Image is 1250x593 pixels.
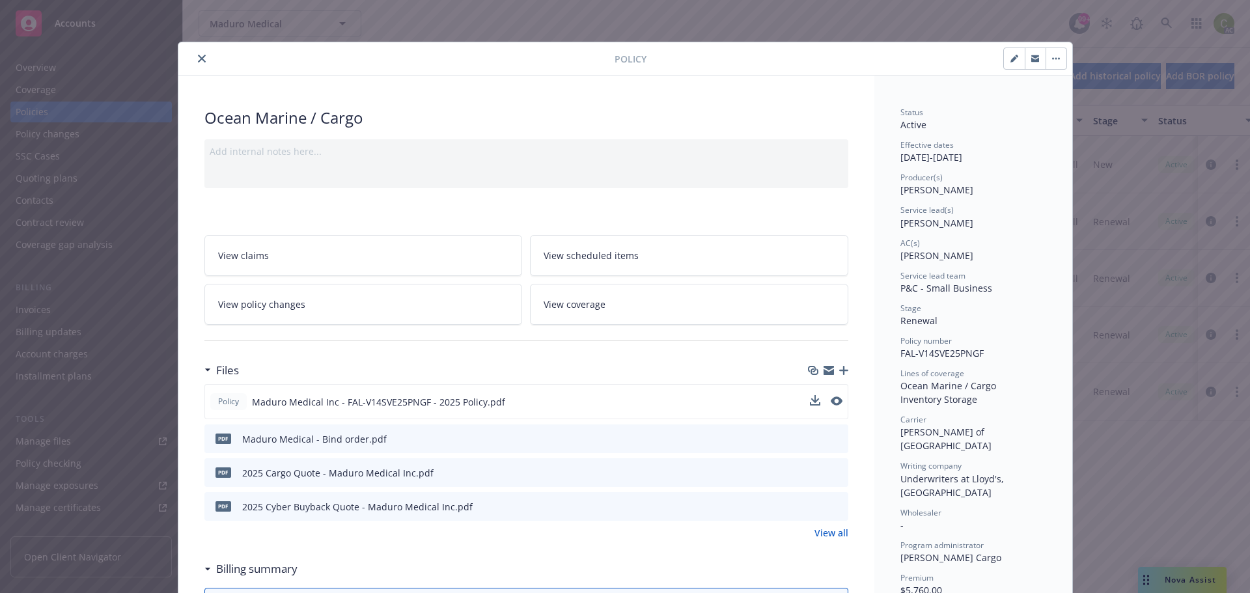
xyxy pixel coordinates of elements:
[900,118,926,131] span: Active
[900,314,937,327] span: Renewal
[900,303,921,314] span: Stage
[218,249,269,262] span: View claims
[242,500,473,514] div: 2025 Cyber Buyback Quote - Maduro Medical Inc.pdf
[900,507,941,518] span: Wholesaler
[615,52,646,66] span: Policy
[900,540,984,551] span: Program administrator
[900,379,1046,393] div: Ocean Marine / Cargo
[900,270,965,281] span: Service lead team
[831,396,842,406] button: preview file
[210,145,843,158] div: Add internal notes here...
[204,235,523,276] a: View claims
[900,414,926,425] span: Carrier
[900,347,984,359] span: FAL-V14SVE25PNGF
[900,184,973,196] span: [PERSON_NAME]
[814,526,848,540] a: View all
[215,501,231,511] span: pdf
[900,172,943,183] span: Producer(s)
[831,500,843,514] button: preview file
[216,362,239,379] h3: Files
[215,396,242,407] span: Policy
[900,368,964,379] span: Lines of coverage
[215,434,231,443] span: pdf
[900,139,1046,164] div: [DATE] - [DATE]
[900,139,954,150] span: Effective dates
[242,432,387,446] div: Maduro Medical - Bind order.pdf
[530,235,848,276] a: View scheduled items
[810,395,820,406] button: download file
[900,107,923,118] span: Status
[811,466,821,480] button: download file
[218,297,305,311] span: View policy changes
[204,362,239,379] div: Files
[242,466,434,480] div: 2025 Cargo Quote - Maduro Medical Inc.pdf
[900,393,1046,406] div: Inventory Storage
[900,519,904,531] span: -
[215,467,231,477] span: pdf
[204,284,523,325] a: View policy changes
[900,473,1007,499] span: Underwriters at Lloyd's, [GEOGRAPHIC_DATA]
[900,204,954,215] span: Service lead(s)
[811,500,821,514] button: download file
[900,217,973,229] span: [PERSON_NAME]
[811,432,821,446] button: download file
[900,335,952,346] span: Policy number
[900,282,992,294] span: P&C - Small Business
[252,395,505,409] span: Maduro Medical Inc - FAL-V14SVE25PNGF - 2025 Policy.pdf
[831,466,843,480] button: preview file
[900,426,992,452] span: [PERSON_NAME] of [GEOGRAPHIC_DATA]
[900,238,920,249] span: AC(s)
[831,395,842,409] button: preview file
[204,107,848,129] div: Ocean Marine / Cargo
[810,395,820,409] button: download file
[831,432,843,446] button: preview file
[900,551,1001,564] span: [PERSON_NAME] Cargo
[216,560,298,577] h3: Billing summary
[530,284,848,325] a: View coverage
[900,460,962,471] span: Writing company
[544,249,639,262] span: View scheduled items
[194,51,210,66] button: close
[900,249,973,262] span: [PERSON_NAME]
[900,572,934,583] span: Premium
[204,560,298,577] div: Billing summary
[544,297,605,311] span: View coverage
